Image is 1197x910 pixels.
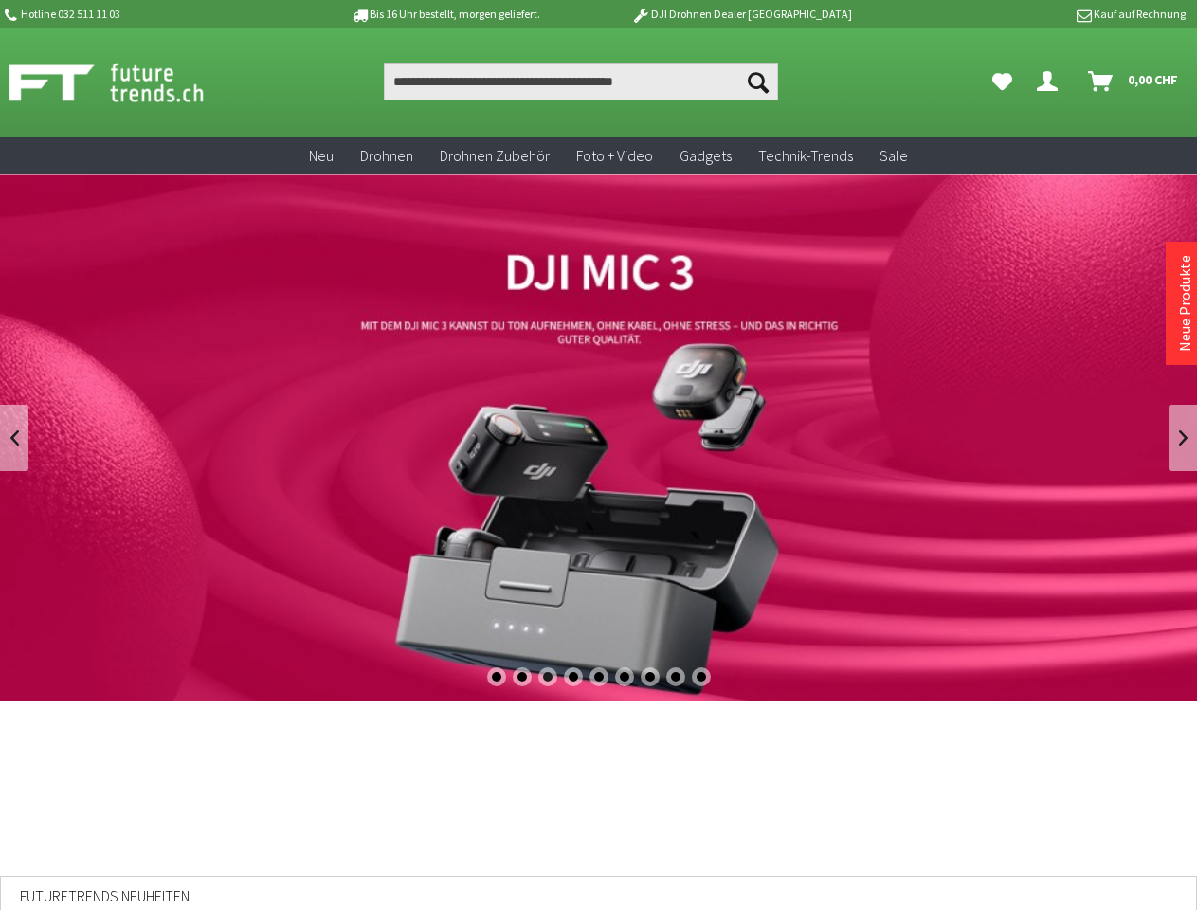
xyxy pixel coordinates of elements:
div: 7 [641,667,660,686]
div: 8 [666,667,685,686]
div: 9 [692,667,711,686]
p: Kauf auf Rechnung [890,3,1186,26]
span: Gadgets [680,146,732,165]
span: Drohnen [360,146,413,165]
a: Meine Favoriten [983,63,1022,100]
div: 1 [487,667,506,686]
a: Warenkorb [1080,63,1188,100]
p: Hotline 032 511 11 03 [2,3,298,26]
div: 5 [589,667,608,686]
span: Neu [309,146,334,165]
a: Neu [296,136,347,175]
button: Suchen [738,63,778,100]
span: Foto + Video [576,146,653,165]
p: Bis 16 Uhr bestellt, morgen geliefert. [298,3,593,26]
a: Sale [866,136,921,175]
img: Shop Futuretrends - zur Startseite wechseln [9,59,245,106]
div: 4 [564,667,583,686]
a: Neue Produkte [1175,255,1194,352]
input: Produkt, Marke, Kategorie, EAN, Artikelnummer… [384,63,778,100]
p: DJI Drohnen Dealer [GEOGRAPHIC_DATA] [593,3,889,26]
a: Technik-Trends [745,136,866,175]
div: 3 [538,667,557,686]
a: Drohnen [347,136,426,175]
a: Dein Konto [1029,63,1073,100]
span: Technik-Trends [758,146,853,165]
div: 6 [615,667,634,686]
span: 0,00 CHF [1128,64,1178,95]
a: Foto + Video [563,136,666,175]
a: Drohnen Zubehör [426,136,563,175]
div: 2 [513,667,532,686]
a: Gadgets [666,136,745,175]
span: Sale [880,146,908,165]
span: Drohnen Zubehör [440,146,550,165]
